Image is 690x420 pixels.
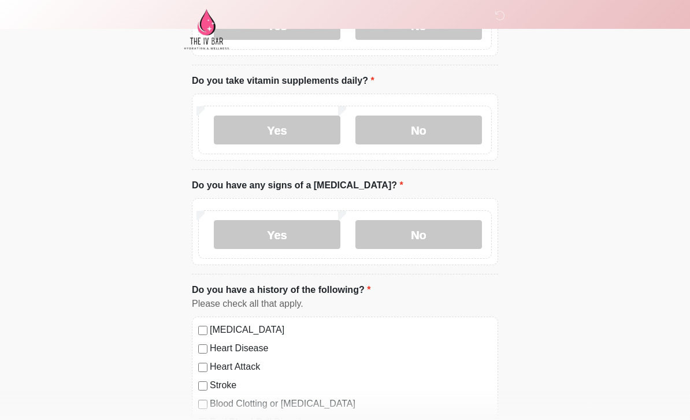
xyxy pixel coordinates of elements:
[210,397,492,411] label: Blood Clotting or [MEDICAL_DATA]
[355,116,482,144] label: No
[198,344,207,354] input: Heart Disease
[210,341,492,355] label: Heart Disease
[192,297,498,311] div: Please check all that apply.
[180,9,232,50] img: The IV Bar, LLC Logo
[198,381,207,391] input: Stroke
[210,378,492,392] label: Stroke
[192,179,403,192] label: Do you have any signs of a [MEDICAL_DATA]?
[192,74,374,88] label: Do you take vitamin supplements daily?
[214,116,340,144] label: Yes
[192,283,370,297] label: Do you have a history of the following?
[198,326,207,335] input: [MEDICAL_DATA]
[210,323,492,337] label: [MEDICAL_DATA]
[210,360,492,374] label: Heart Attack
[355,220,482,249] label: No
[214,220,340,249] label: Yes
[198,363,207,372] input: Heart Attack
[198,400,207,409] input: Blood Clotting or [MEDICAL_DATA]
